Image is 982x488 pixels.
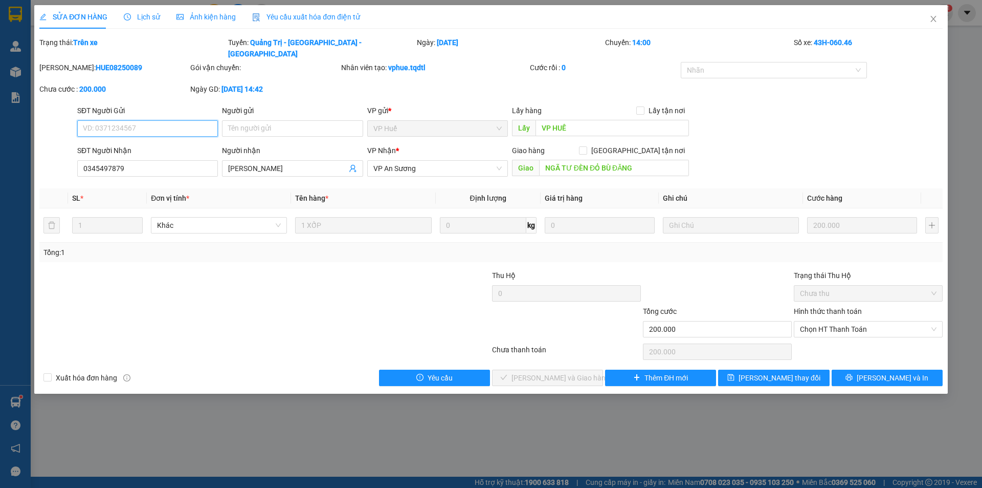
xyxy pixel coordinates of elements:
[73,38,98,47] b: Trên xe
[428,372,453,384] span: Yêu cầu
[367,105,508,116] div: VP gửi
[39,62,188,73] div: [PERSON_NAME]:
[800,286,936,301] span: Chưa thu
[437,38,458,47] b: [DATE]
[373,121,502,136] span: VP Huế
[176,13,184,20] span: picture
[929,15,938,23] span: close
[367,146,396,155] span: VP Nhận
[545,194,583,202] span: Giá trị hàng
[295,217,431,234] input: VD: Bàn, Ghế
[718,370,829,386] button: save[PERSON_NAME] thay đổi
[470,194,506,202] span: Định lượng
[228,38,362,58] b: Quảng Trị - [GEOGRAPHIC_DATA] - [GEOGRAPHIC_DATA]
[632,38,651,47] b: 14:00
[39,83,188,95] div: Chưa cước :
[605,370,716,386] button: plusThêm ĐH mới
[512,160,539,176] span: Giao
[814,38,852,47] b: 43H-060.46
[52,372,121,384] span: Xuất hóa đơn hàng
[373,161,502,176] span: VP An Sương
[530,62,679,73] div: Cước rồi :
[388,63,426,72] b: vphue.tqdtl
[43,247,379,258] div: Tổng: 1
[221,85,263,93] b: [DATE] 14:42
[526,217,537,234] span: kg
[176,13,236,21] span: Ảnh kiện hàng
[919,5,948,34] button: Close
[39,13,107,21] span: SỬA ĐƠN HÀNG
[535,120,689,136] input: Dọc đường
[644,105,689,116] span: Lấy tận nơi
[96,63,142,72] b: HUE08250089
[739,372,820,384] span: [PERSON_NAME] thay đổi
[727,374,734,382] span: save
[222,105,363,116] div: Người gửi
[663,217,799,234] input: Ghi Chú
[416,374,423,382] span: exclamation-circle
[794,307,862,315] label: Hình thức thanh toán
[190,62,339,73] div: Gói vận chuyển:
[341,62,528,73] div: Nhân viên tạo:
[222,145,363,156] div: Người nhận
[77,145,218,156] div: SĐT Người Nhận
[512,146,545,155] span: Giao hàng
[43,217,60,234] button: delete
[416,37,605,59] div: Ngày:
[925,217,939,234] button: plus
[151,194,189,202] span: Đơn vị tính
[492,271,516,280] span: Thu Hộ
[39,13,47,20] span: edit
[539,160,689,176] input: Dọc đường
[793,37,944,59] div: Số xe:
[379,370,490,386] button: exclamation-circleYêu cầu
[545,217,655,234] input: 0
[562,63,566,72] b: 0
[124,13,131,20] span: clock-circle
[349,164,357,173] span: user-add
[832,370,943,386] button: printer[PERSON_NAME] và In
[252,13,260,22] img: icon
[845,374,853,382] span: printer
[659,188,803,208] th: Ghi chú
[644,372,688,384] span: Thêm ĐH mới
[643,307,677,315] span: Tổng cước
[512,120,535,136] span: Lấy
[295,194,328,202] span: Tên hàng
[857,372,928,384] span: [PERSON_NAME] và In
[38,37,227,59] div: Trạng thái:
[794,270,943,281] div: Trạng thái Thu Hộ
[79,85,106,93] b: 200.000
[587,145,689,156] span: [GEOGRAPHIC_DATA] tận nơi
[123,374,130,381] span: info-circle
[807,217,917,234] input: 0
[72,194,80,202] span: SL
[157,218,281,233] span: Khác
[604,37,793,59] div: Chuyến:
[124,13,160,21] span: Lịch sử
[633,374,640,382] span: plus
[227,37,416,59] div: Tuyến:
[800,322,936,337] span: Chọn HT Thanh Toán
[491,344,642,362] div: Chưa thanh toán
[190,83,339,95] div: Ngày GD:
[492,370,603,386] button: check[PERSON_NAME] và Giao hàng
[512,107,542,115] span: Lấy hàng
[77,105,218,116] div: SĐT Người Gửi
[807,194,842,202] span: Cước hàng
[252,13,360,21] span: Yêu cầu xuất hóa đơn điện tử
